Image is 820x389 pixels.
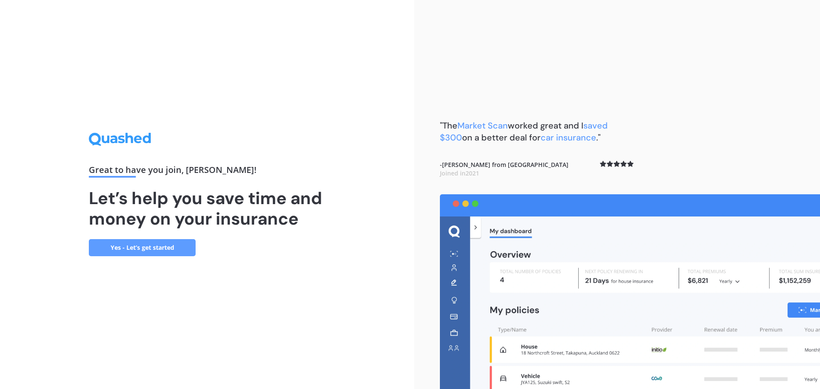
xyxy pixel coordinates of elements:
[89,239,196,256] a: Yes - Let’s get started
[440,161,568,177] b: - [PERSON_NAME] from [GEOGRAPHIC_DATA]
[440,120,608,143] span: saved $300
[440,194,820,389] img: dashboard.webp
[440,120,608,143] b: "The worked great and I on a better deal for ."
[89,188,325,229] h1: Let’s help you save time and money on your insurance
[541,132,596,143] span: car insurance
[89,166,325,178] div: Great to have you join , [PERSON_NAME] !
[440,169,479,177] span: Joined in 2021
[457,120,508,131] span: Market Scan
